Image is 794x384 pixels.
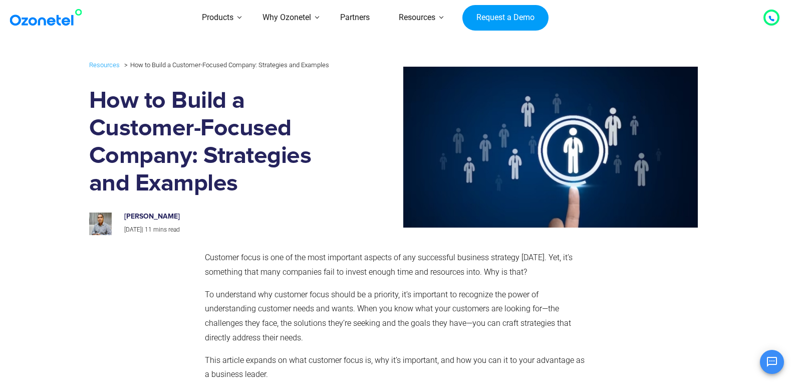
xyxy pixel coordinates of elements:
[205,251,585,280] p: Customer focus is one of the most important aspects of any successful business strategy [DATE]. Y...
[205,353,585,382] p: This article expands on what customer focus is, why it’s important, and how you can it to your ad...
[89,213,112,235] img: prashanth-kancherla_avatar-200x200.jpeg
[89,87,346,198] h1: How to Build a Customer-Focused Company: Strategies and Examples
[122,59,329,71] li: How to Build a Customer-Focused Company: Strategies and Examples
[124,213,336,221] h6: [PERSON_NAME]
[153,226,180,233] span: mins read
[145,226,152,233] span: 11
[124,225,336,236] p: |
[89,59,120,71] a: Resources
[760,350,784,374] button: Open chat
[124,226,142,233] span: [DATE]
[205,288,585,345] p: To understand why customer focus should be a priority, it’s important to recognize the power of u...
[462,5,548,31] a: Request a Demo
